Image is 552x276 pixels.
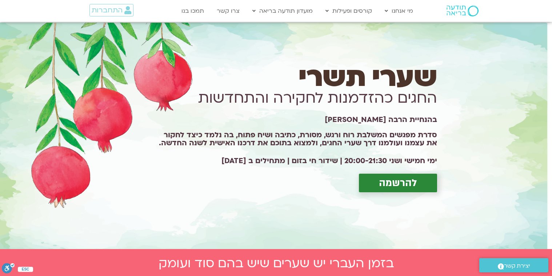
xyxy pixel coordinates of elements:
[213,4,243,18] a: צרו קשר
[152,131,437,147] h1: סדרת מפגשים המשלבת רוח ורגש, מסורת, כתיבה ושיח פתוח, בה נלמד כיצד לחקור את עצמנו ועולמנו דרך שערי...
[152,67,437,88] h1: שערי תשרי
[72,256,480,271] h2: בזמן העברי יש שערים שיש בהם סוד ועומק
[447,5,479,16] img: תודעה בריאה
[152,157,437,165] h2: ימי חמישי ושני 20:00-21:30 | שידור חי בזום | מתחילים ב [DATE]
[89,4,133,16] a: התחברות
[479,258,548,272] a: יצירת קשר
[178,4,208,18] a: תמכו בנו
[504,261,530,271] span: יצירת קשר
[92,6,123,14] span: התחברות
[381,4,417,18] a: מי אנחנו
[249,4,316,18] a: מועדון תודעה בריאה
[359,174,437,192] a: להרשמה
[322,4,376,18] a: קורסים ופעילות
[152,88,437,109] h1: החגים כהזדמנות לחקירה והתחדשות
[152,118,437,121] h1: בהנחיית הרבה [PERSON_NAME]
[379,177,417,189] span: להרשמה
